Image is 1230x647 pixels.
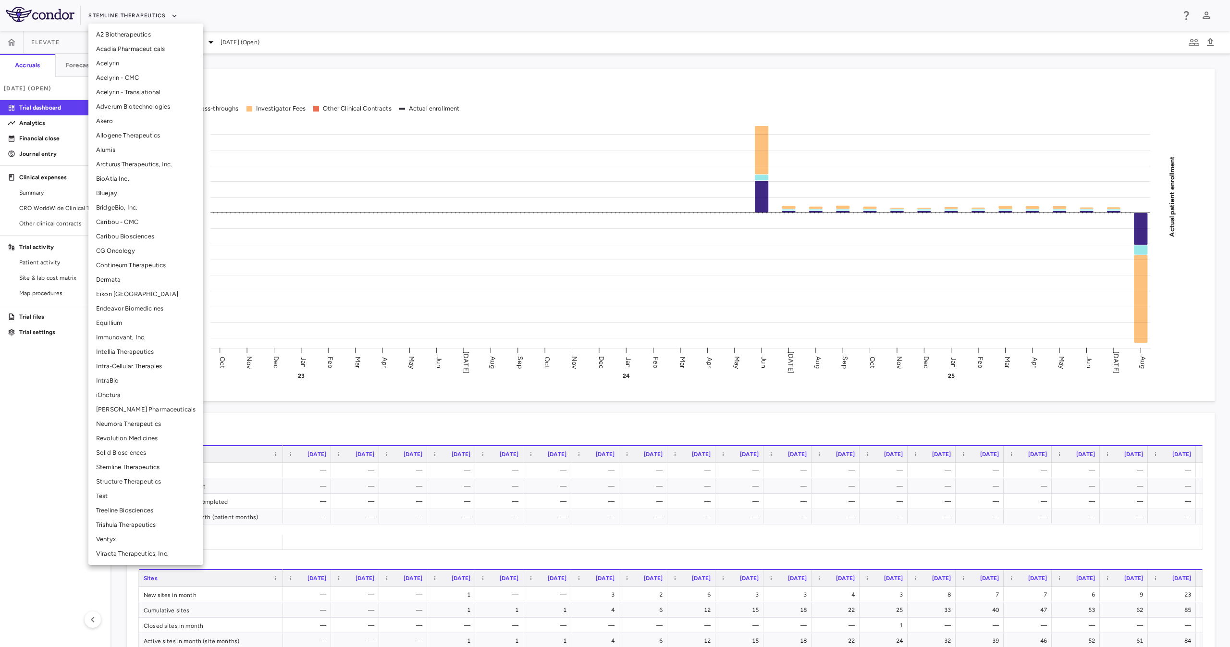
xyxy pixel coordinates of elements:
[88,215,203,229] li: Caribou - CMC
[88,258,203,273] li: Contineum Therapeutics
[88,24,203,565] ul: Menu
[88,316,203,330] li: Equillium
[88,474,203,489] li: Structure Therapeutics
[88,547,203,561] li: Viracta Therapeutics, Inc.
[88,446,203,460] li: Solid Biosciences
[88,27,203,42] li: A2 Biotherapeutics
[88,273,203,287] li: Dermata
[88,114,203,128] li: Akero
[88,186,203,200] li: Bluejay
[88,402,203,417] li: [PERSON_NAME] Pharmaceuticals
[88,200,203,215] li: BridgeBio, Inc.
[88,518,203,532] li: Trishula Therapeutics
[88,143,203,157] li: Alumis
[88,85,203,100] li: Acelyrin - Translational
[88,244,203,258] li: CG Oncology
[88,56,203,71] li: Acelyrin
[88,417,203,431] li: Neumora Therapeutics
[88,373,203,388] li: IntraBio
[88,128,203,143] li: Allogene Therapeutics
[88,301,203,316] li: Endeavor Biomedicines
[88,229,203,244] li: Caribou Biosciences
[88,287,203,301] li: Eikon [GEOGRAPHIC_DATA]
[88,157,203,172] li: Arcturus Therapeutics, Inc.
[88,345,203,359] li: Intellia Therapeutics
[88,71,203,85] li: Acelyrin - CMC
[88,489,203,503] li: Test
[88,359,203,373] li: Intra-Cellular Therapies
[88,460,203,474] li: Stemline Therapeutics
[88,42,203,56] li: Acadia Pharmaceuticals
[88,532,203,547] li: Ventyx
[88,100,203,114] li: Adverum Biotechnologies
[88,330,203,345] li: Immunovant, Inc.
[88,431,203,446] li: Revolution Medicines
[88,503,203,518] li: Treeline Biosciences
[88,172,203,186] li: BioAtla Inc.
[88,388,203,402] li: iOnctura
